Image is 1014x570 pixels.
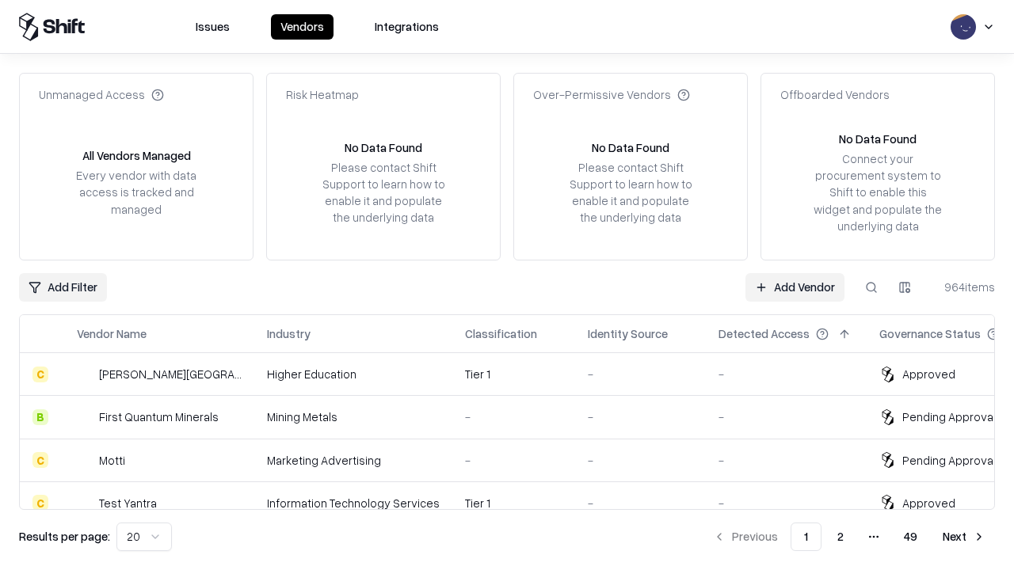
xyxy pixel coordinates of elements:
[465,325,537,342] div: Classification
[82,147,191,164] div: All Vendors Managed
[703,522,995,551] nav: pagination
[32,452,48,468] div: C
[32,495,48,511] div: C
[271,14,334,40] button: Vendors
[267,408,440,425] div: Mining Metals
[99,495,157,511] div: Test Yantra
[267,495,440,511] div: Information Technology Services
[891,522,930,551] button: 49
[32,409,48,425] div: B
[99,452,125,469] div: Motti
[588,408,693,425] div: -
[365,14,448,40] button: Integrations
[933,522,995,551] button: Next
[286,86,359,103] div: Risk Heatmap
[839,131,917,147] div: No Data Found
[932,279,995,295] div: 964 items
[719,366,854,382] div: -
[588,366,693,382] div: -
[186,14,239,40] button: Issues
[77,495,93,511] img: Test Yantra
[318,159,449,226] div: Please contact Shift Support to learn how to enable it and populate the underlying data
[565,159,696,226] div: Please contact Shift Support to learn how to enable it and populate the underlying data
[592,139,669,156] div: No Data Found
[588,452,693,469] div: -
[588,495,693,511] div: -
[39,86,164,103] div: Unmanaged Access
[77,367,93,382] img: Reichman University
[99,366,242,382] div: [PERSON_NAME][GEOGRAPHIC_DATA]
[719,325,810,342] div: Detected Access
[719,452,854,469] div: -
[32,367,48,382] div: C
[588,325,668,342] div: Identity Source
[812,150,943,234] div: Connect your procurement system to Shift to enable this widget and populate the underlying data
[77,452,93,468] img: Motti
[345,139,422,156] div: No Data Found
[465,366,562,382] div: Tier 1
[19,528,110,545] p: Results per page:
[719,408,854,425] div: -
[77,409,93,425] img: First Quantum Minerals
[267,366,440,382] div: Higher Education
[267,452,440,469] div: Marketing Advertising
[19,273,107,302] button: Add Filter
[902,452,996,469] div: Pending Approval
[71,167,202,217] div: Every vendor with data access is tracked and managed
[719,495,854,511] div: -
[77,325,147,342] div: Vendor Name
[465,408,562,425] div: -
[533,86,690,103] div: Over-Permissive Vendors
[267,325,311,342] div: Industry
[879,325,981,342] div: Governance Status
[902,408,996,425] div: Pending Approval
[902,366,955,382] div: Approved
[902,495,955,511] div: Approved
[99,408,219,425] div: First Quantum Minerals
[791,522,821,551] button: 1
[465,495,562,511] div: Tier 1
[465,452,562,469] div: -
[745,273,844,302] a: Add Vendor
[825,522,856,551] button: 2
[780,86,890,103] div: Offboarded Vendors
